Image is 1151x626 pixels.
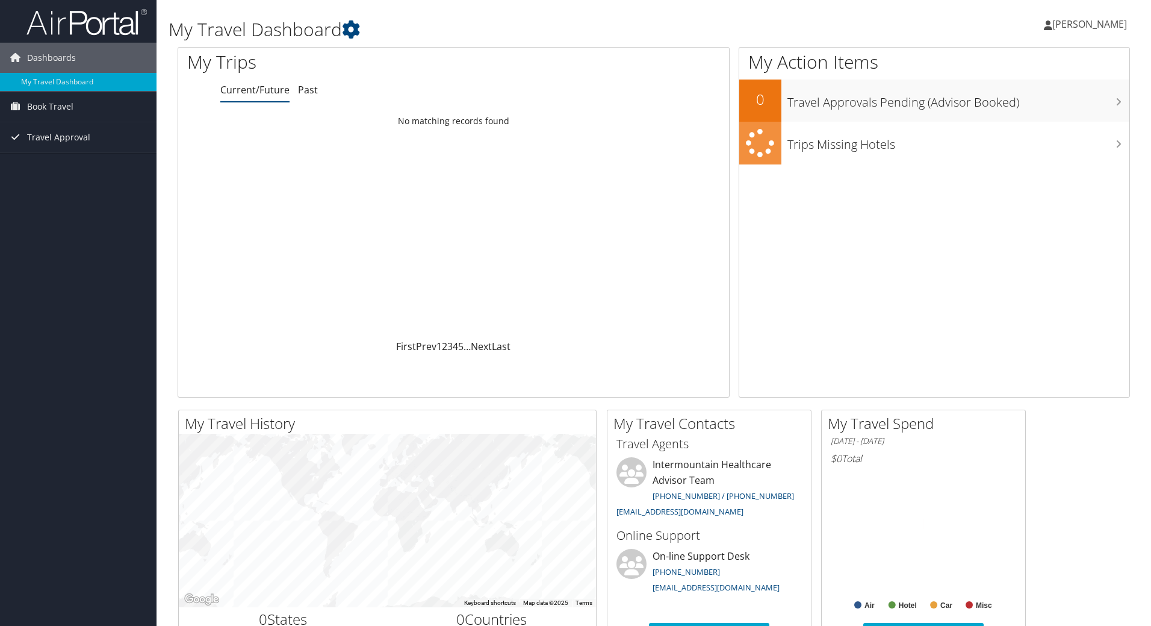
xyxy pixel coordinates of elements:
[182,592,222,607] img: Google
[471,340,492,353] a: Next
[787,130,1129,153] h3: Trips Missing Hotels
[523,599,568,606] span: Map data ©2025
[169,17,816,42] h1: My Travel Dashboard
[831,452,1016,465] h6: Total
[27,92,73,122] span: Book Travel
[653,490,794,501] a: [PHONE_NUMBER] / [PHONE_NUMBER]
[940,601,952,610] text: Car
[653,566,720,577] a: [PHONE_NUMBER]
[976,601,992,610] text: Misc
[1052,17,1127,31] span: [PERSON_NAME]
[220,83,290,96] a: Current/Future
[899,601,917,610] text: Hotel
[616,506,743,517] a: [EMAIL_ADDRESS][DOMAIN_NAME]
[436,340,442,353] a: 1
[185,413,596,434] h2: My Travel History
[396,340,416,353] a: First
[453,340,458,353] a: 4
[27,43,76,73] span: Dashboards
[831,452,842,465] span: $0
[447,340,453,353] a: 3
[575,599,592,606] a: Terms (opens in new tab)
[458,340,464,353] a: 5
[831,436,1016,447] h6: [DATE] - [DATE]
[416,340,436,353] a: Prev
[178,110,729,132] td: No matching records found
[442,340,447,353] a: 2
[1044,6,1139,42] a: [PERSON_NAME]
[610,457,808,522] li: Intermountain Healthcare Advisor Team
[739,49,1129,75] h1: My Action Items
[787,88,1129,111] h3: Travel Approvals Pending (Advisor Booked)
[26,8,147,36] img: airportal-logo.png
[616,436,802,452] h3: Travel Agents
[864,601,875,610] text: Air
[187,49,491,75] h1: My Trips
[182,592,222,607] a: Open this area in Google Maps (opens a new window)
[613,413,811,434] h2: My Travel Contacts
[739,89,781,110] h2: 0
[616,527,802,544] h3: Online Support
[298,83,318,96] a: Past
[828,413,1025,434] h2: My Travel Spend
[464,599,516,607] button: Keyboard shortcuts
[610,549,808,598] li: On-line Support Desk
[653,582,780,593] a: [EMAIL_ADDRESS][DOMAIN_NAME]
[739,122,1129,164] a: Trips Missing Hotels
[464,340,471,353] span: …
[492,340,510,353] a: Last
[739,80,1129,122] a: 0Travel Approvals Pending (Advisor Booked)
[27,122,90,152] span: Travel Approval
